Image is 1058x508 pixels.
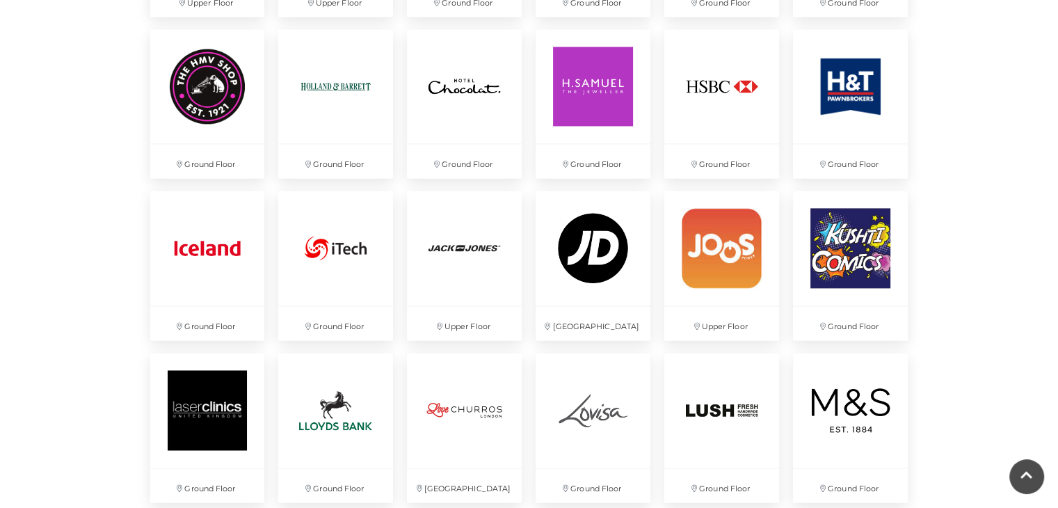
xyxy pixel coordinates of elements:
p: Upper Floor [407,306,522,340]
p: Ground Floor [664,468,779,502]
p: Upper Floor [664,306,779,340]
p: Ground Floor [278,468,393,502]
p: Ground Floor [793,144,908,178]
p: Ground Floor [536,468,650,502]
a: Upper Floor [400,184,529,347]
p: Ground Floor [150,144,265,178]
p: [GEOGRAPHIC_DATA] [407,468,522,502]
p: Ground Floor [407,144,522,178]
p: Ground Floor [664,144,779,178]
p: Ground Floor [278,306,393,340]
p: Ground Floor [150,306,265,340]
p: Ground Floor [150,468,265,502]
a: Ground Floor [786,22,915,186]
a: Ground Floor [786,184,915,347]
p: Ground Floor [793,468,908,502]
a: Upper Floor [657,184,786,347]
img: Laser Clinic [150,353,265,468]
a: Ground Floor [271,184,400,347]
p: Ground Floor [793,306,908,340]
a: Ground Floor [271,22,400,186]
p: Ground Floor [278,144,393,178]
a: [GEOGRAPHIC_DATA] [529,184,657,347]
a: Ground Floor [657,22,786,186]
p: [GEOGRAPHIC_DATA] [536,306,650,340]
a: Ground Floor [529,22,657,186]
a: Ground Floor [143,184,272,347]
a: Ground Floor [400,22,529,186]
p: Ground Floor [536,144,650,178]
a: Ground Floor [143,22,272,186]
